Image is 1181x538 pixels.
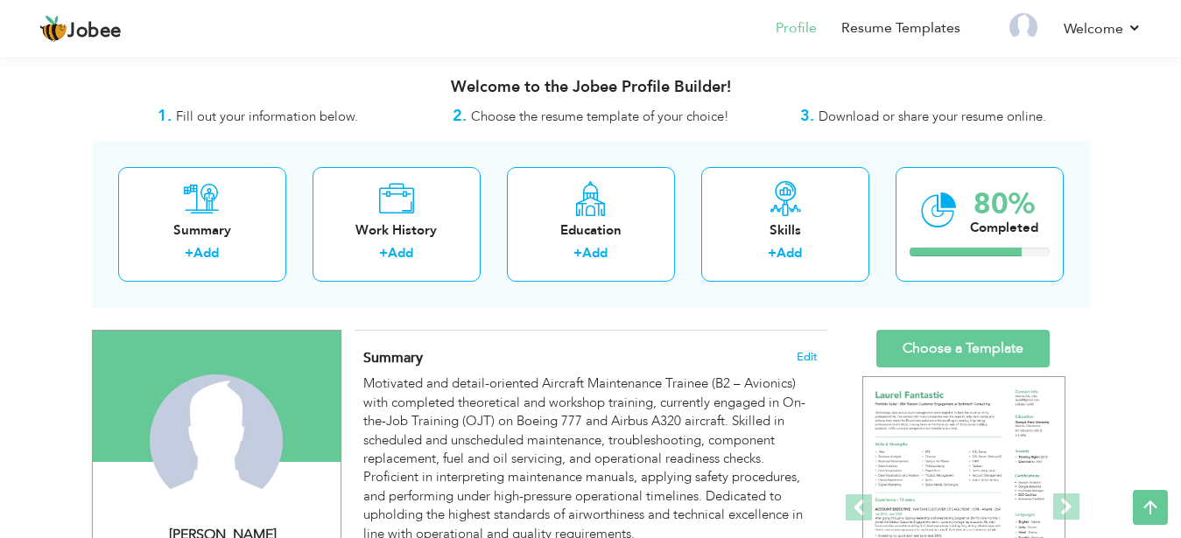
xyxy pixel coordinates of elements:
[379,244,388,262] label: +
[841,18,960,38] a: Resume Templates
[1009,13,1037,41] img: Profile Img
[67,22,122,41] span: Jobee
[876,330,1050,367] a: Choose a Template
[970,190,1038,219] div: 80%
[776,18,817,38] a: Profile
[715,221,855,240] div: Skills
[185,244,193,262] label: +
[193,244,219,262] a: Add
[388,244,413,262] a: Add
[363,348,423,367] span: Summary
[92,79,1090,96] h3: Welcome to the Jobee Profile Builder!
[150,374,283,507] img: Muhammad Ahmed Rashid
[39,15,122,43] a: Jobee
[453,105,467,127] strong: 2.
[471,108,729,125] span: Choose the resume template of your choice!
[521,221,661,240] div: Education
[1064,18,1142,39] a: Welcome
[573,244,582,262] label: +
[819,108,1046,125] span: Download or share your resume online.
[39,15,67,43] img: jobee.io
[158,105,172,127] strong: 1.
[132,221,272,240] div: Summary
[777,244,802,262] a: Add
[800,105,814,127] strong: 3.
[327,221,467,240] div: Work History
[768,244,777,262] label: +
[797,351,818,363] span: Edit
[176,108,358,125] span: Fill out your information below.
[582,244,608,262] a: Add
[363,349,817,367] h4: Adding a summary is a quick and easy way to highlight your experience and interests.
[970,219,1038,237] div: Completed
